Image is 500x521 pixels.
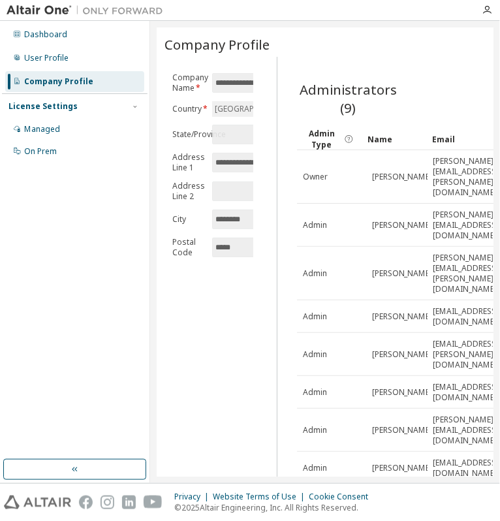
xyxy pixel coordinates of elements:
[433,156,499,198] span: [PERSON_NAME][EMAIL_ADDRESS][PERSON_NAME][DOMAIN_NAME]
[172,181,204,202] label: Address Line 2
[372,172,433,182] span: [PERSON_NAME]
[372,220,433,230] span: [PERSON_NAME]
[433,210,499,241] span: [PERSON_NAME][EMAIL_ADDRESS][DOMAIN_NAME]
[372,311,433,322] span: [PERSON_NAME]
[303,172,328,182] span: Owner
[433,415,499,446] span: [PERSON_NAME][EMAIL_ADDRESS][DOMAIN_NAME]
[172,152,204,173] label: Address Line 1
[303,311,327,322] span: Admin
[303,425,327,435] span: Admin
[433,253,499,294] span: [PERSON_NAME][EMAIL_ADDRESS][PERSON_NAME][DOMAIN_NAME]
[303,387,327,398] span: Admin
[7,4,170,17] img: Altair One
[372,425,433,435] span: [PERSON_NAME]
[24,76,93,87] div: Company Profile
[212,101,297,117] div: [GEOGRAPHIC_DATA]
[164,35,270,54] span: Company Profile
[8,101,78,112] div: License Settings
[297,80,399,117] span: Administrators (9)
[4,496,71,509] img: altair_logo.svg
[172,104,204,114] label: Country
[172,72,204,93] label: Company Name
[122,496,136,509] img: linkedin.svg
[24,29,67,40] div: Dashboard
[372,268,433,279] span: [PERSON_NAME]
[367,129,422,150] div: Name
[172,129,204,140] label: State/Province
[172,214,204,225] label: City
[372,463,433,473] span: [PERSON_NAME]
[303,463,327,473] span: Admin
[24,146,57,157] div: On Prem
[24,53,69,63] div: User Profile
[213,492,309,502] div: Website Terms of Use
[303,349,327,360] span: Admin
[433,382,499,403] span: [EMAIL_ADDRESS][DOMAIN_NAME]
[433,129,488,150] div: Email
[303,220,327,230] span: Admin
[144,496,163,509] img: youtube.svg
[372,387,433,398] span: [PERSON_NAME]
[174,492,213,502] div: Privacy
[213,102,295,116] div: [GEOGRAPHIC_DATA]
[309,492,376,502] div: Cookie Consent
[433,458,499,479] span: [EMAIL_ADDRESS][DOMAIN_NAME]
[79,496,93,509] img: facebook.svg
[302,128,341,150] span: Admin Type
[172,237,204,258] label: Postal Code
[372,349,433,360] span: [PERSON_NAME]
[433,339,499,370] span: [EMAIL_ADDRESS][PERSON_NAME][DOMAIN_NAME]
[174,502,376,513] p: © 2025 Altair Engineering, Inc. All Rights Reserved.
[24,124,60,134] div: Managed
[101,496,114,509] img: instagram.svg
[303,268,327,279] span: Admin
[433,306,499,327] span: [EMAIL_ADDRESS][DOMAIN_NAME]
